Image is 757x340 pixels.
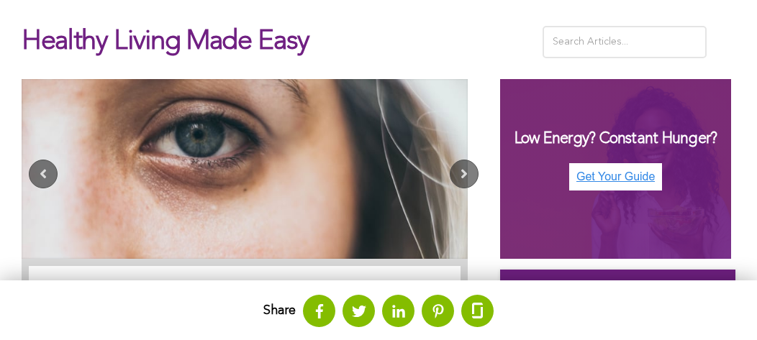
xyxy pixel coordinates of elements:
strong: Share [263,304,296,317]
h1: Healthy Living Made Easy [22,26,521,72]
button: Previous [29,160,58,188]
button: Next [450,160,479,188]
img: glassdoor.svg [472,303,483,318]
h3: Low Energy? Constant Hunger? [515,129,717,150]
img: Get Your Guide [569,163,662,190]
iframe: Chat Widget [685,271,757,340]
input: Search Articles... [543,26,706,58]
